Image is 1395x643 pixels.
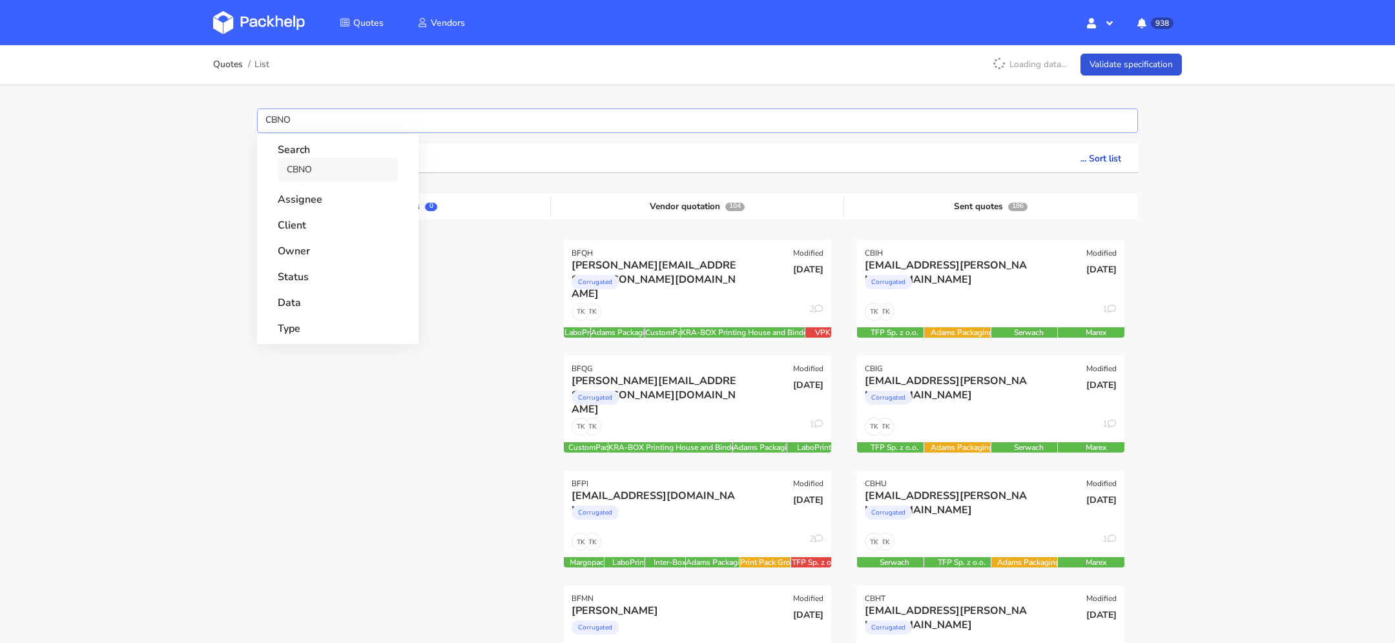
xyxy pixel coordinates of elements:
a: BFQH Modified [PERSON_NAME][EMAIL_ADDRESS][PERSON_NAME][DOMAIN_NAME] Corrugated [DATE] TK TK 2 La... [564,240,831,337]
div: TFP Sp. z o.o. [791,557,840,567]
span: [DATE] [793,379,823,391]
div: Modified [793,478,823,489]
div: [EMAIL_ADDRESS][PERSON_NAME][DOMAIN_NAME] [865,258,1036,272]
div: Corrugated [572,505,619,520]
div: VPK [805,327,841,338]
div: Modified [1086,363,1117,374]
div: Modified [793,248,823,258]
div: Vendor quotation [551,197,844,216]
div: Corrugated [865,275,912,289]
a: BFQG Modified [PERSON_NAME][EMAIL_ADDRESS][PERSON_NAME][DOMAIN_NAME] Corrugated [DATE] TK TK 1 Cu... [564,356,831,453]
div: Modified [793,363,823,374]
div: [EMAIL_ADDRESS][PERSON_NAME][DOMAIN_NAME] [865,604,1036,618]
div: 2 [809,533,823,551]
span: TK [584,418,601,435]
div: 1 [1102,418,1117,436]
p: Loading data... [986,54,1073,76]
div: CustomPack [645,327,689,338]
span: [DATE] [1086,379,1117,391]
div: LaboPrint [564,327,599,338]
div: TFP Sp. z o.o. [857,442,933,453]
div: Adams Packaging [686,557,749,567]
a: CBNO [278,158,398,181]
strong: Client [278,210,398,233]
div: Serwach [857,557,933,567]
a: CBIH Modified [EMAIL_ADDRESS][PERSON_NAME][DOMAIN_NAME] Corrugated [DATE] TK TK 1 TFP Sp. z o.o. ... [857,240,1124,337]
a: CBHU Modified [EMAIL_ADDRESS][PERSON_NAME][DOMAIN_NAME] Corrugated [DATE] TK TK 1 Serwach TFP Sp.... [857,471,1124,567]
div: BFQH [572,248,593,258]
div: [PERSON_NAME][EMAIL_ADDRESS][PERSON_NAME][DOMAIN_NAME] [572,374,743,388]
div: [PERSON_NAME] [572,604,743,618]
strong: Search [278,134,398,158]
div: 2 [809,303,823,321]
div: Serwach [991,327,1067,338]
span: TK [572,303,589,320]
button: ... Sort list [1064,143,1138,172]
div: Marex [1058,557,1133,567]
span: Vendors [431,17,465,29]
span: TK [877,418,894,435]
span: List [254,59,269,70]
div: Adams Packaging [591,327,654,338]
span: TK [865,533,882,550]
div: 1 [1102,533,1117,551]
div: CBHT [865,593,885,604]
strong: Assignee [278,184,398,207]
div: Inter-Box [645,557,694,567]
a: Validate specification [1080,54,1182,76]
div: Adams Packaging [733,442,796,453]
span: TK [572,533,589,550]
a: Vendors [402,11,480,34]
div: KRA-BOX Printing House and Bindery [681,327,814,338]
strong: Data [278,287,398,311]
strong: Owner [278,236,398,259]
div: Adams Packaging [924,327,1000,338]
div: BFQG [572,363,593,374]
div: CBIG [865,363,883,374]
button: 938 [1127,11,1182,34]
span: [DATE] [793,263,823,276]
div: Margopack [564,557,613,567]
div: BFMN [572,593,594,604]
div: TFP Sp. z o.o. [924,557,1000,567]
span: 186 [1008,203,1028,211]
div: 1 [809,418,823,436]
div: Modified [1086,248,1117,258]
span: TK [865,418,882,435]
strong: Status [278,261,398,285]
span: TK [877,303,894,320]
a: BFPI Modified [EMAIL_ADDRESS][DOMAIN_NAME] Corrugated [DATE] TK TK 2 Margopack LaboPrint Inter-Bo... [564,471,831,567]
a: Quotes [324,11,399,34]
div: Corrugated [865,505,912,520]
div: Modified [1086,478,1117,489]
span: [DATE] [1086,609,1117,621]
div: Modified [793,593,823,604]
div: Modified [1086,593,1117,604]
div: [EMAIL_ADDRESS][PERSON_NAME][DOMAIN_NAME] [865,489,1036,503]
div: Corrugated [865,620,912,635]
span: [DATE] [793,609,823,621]
span: TK [584,533,601,550]
span: TK [877,533,894,550]
div: 1 [1102,303,1117,321]
div: Serwach [991,442,1067,453]
span: Quotes [353,17,384,29]
span: TK [572,418,589,435]
div: Adams Packaging [991,557,1067,567]
div: Adams Packaging [924,442,1000,453]
span: 0 [425,203,437,211]
strong: Type [278,313,398,336]
a: Quotes [213,59,243,70]
span: [DATE] [1086,263,1117,276]
span: 938 [1151,17,1173,29]
div: KRA-BOX Printing House and Bindery [608,442,741,453]
div: BFPI [572,478,588,489]
span: TK [584,303,601,320]
div: Corrugated [572,391,619,405]
div: LaboPrint [604,557,654,567]
div: LaboPrint [787,442,840,453]
div: [PERSON_NAME][EMAIL_ADDRESS][PERSON_NAME][DOMAIN_NAME] [572,258,743,272]
img: Dashboard [213,11,305,34]
div: Corrugated [865,391,912,405]
span: [DATE] [793,494,823,506]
